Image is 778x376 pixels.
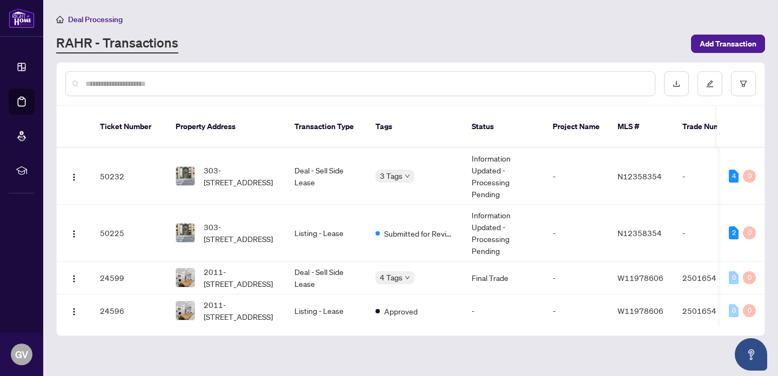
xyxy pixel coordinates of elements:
td: - [674,148,749,205]
span: down [405,173,410,179]
span: 2011-[STREET_ADDRESS] [204,299,277,323]
span: Add Transaction [700,35,756,52]
td: 24599 [91,261,167,294]
td: Listing - Lease [286,205,367,261]
th: Trade Number [674,106,749,148]
button: Logo [65,167,83,185]
td: 24596 [91,294,167,327]
th: MLS # [609,106,674,148]
span: W11978606 [618,306,663,315]
th: Project Name [544,106,609,148]
div: 2 [729,226,739,239]
th: Property Address [167,106,286,148]
span: home [56,16,64,23]
td: 50232 [91,148,167,205]
td: - [544,261,609,294]
span: download [673,80,680,88]
img: Logo [70,274,78,283]
span: 2011-[STREET_ADDRESS] [204,266,277,290]
span: N12358354 [618,171,662,181]
span: Approved [384,305,418,317]
td: - [544,205,609,261]
td: 50225 [91,205,167,261]
td: - [674,205,749,261]
span: GV [15,347,28,362]
img: Logo [70,173,78,182]
span: Submitted for Review [384,227,454,239]
span: N12358354 [618,228,662,238]
div: 0 [729,304,739,317]
span: W11978606 [618,273,663,283]
img: thumbnail-img [176,268,194,287]
td: Information Updated - Processing Pending [463,148,544,205]
td: 2501654 [674,294,749,327]
span: edit [706,80,714,88]
img: thumbnail-img [176,224,194,242]
div: 0 [743,271,756,284]
img: thumbnail-img [176,167,194,185]
div: 0 [743,226,756,239]
td: - [544,148,609,205]
button: Logo [65,224,83,241]
img: Logo [70,230,78,238]
td: 2501654 [674,261,749,294]
div: 4 [729,170,739,183]
td: Deal - Sell Side Lease [286,148,367,205]
th: Transaction Type [286,106,367,148]
button: edit [697,71,722,96]
button: download [664,71,689,96]
span: Deal Processing [68,15,123,24]
span: 4 Tags [380,271,403,284]
img: logo [9,8,35,28]
div: 0 [743,170,756,183]
td: - [463,294,544,327]
button: Add Transaction [691,35,765,53]
img: thumbnail-img [176,301,194,320]
td: Final Trade [463,261,544,294]
span: 303-[STREET_ADDRESS] [204,164,277,188]
button: Open asap [735,338,767,371]
th: Status [463,106,544,148]
span: down [405,275,410,280]
td: - [544,294,609,327]
button: Logo [65,302,83,319]
th: Tags [367,106,463,148]
span: filter [740,80,747,88]
div: 0 [729,271,739,284]
th: Ticket Number [91,106,167,148]
td: Deal - Sell Side Lease [286,261,367,294]
td: Listing - Lease [286,294,367,327]
span: 303-[STREET_ADDRESS] [204,221,277,245]
div: 0 [743,304,756,317]
button: filter [731,71,756,96]
img: Logo [70,307,78,316]
td: Information Updated - Processing Pending [463,205,544,261]
a: RAHR - Transactions [56,34,178,53]
span: 3 Tags [380,170,403,182]
button: Logo [65,269,83,286]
